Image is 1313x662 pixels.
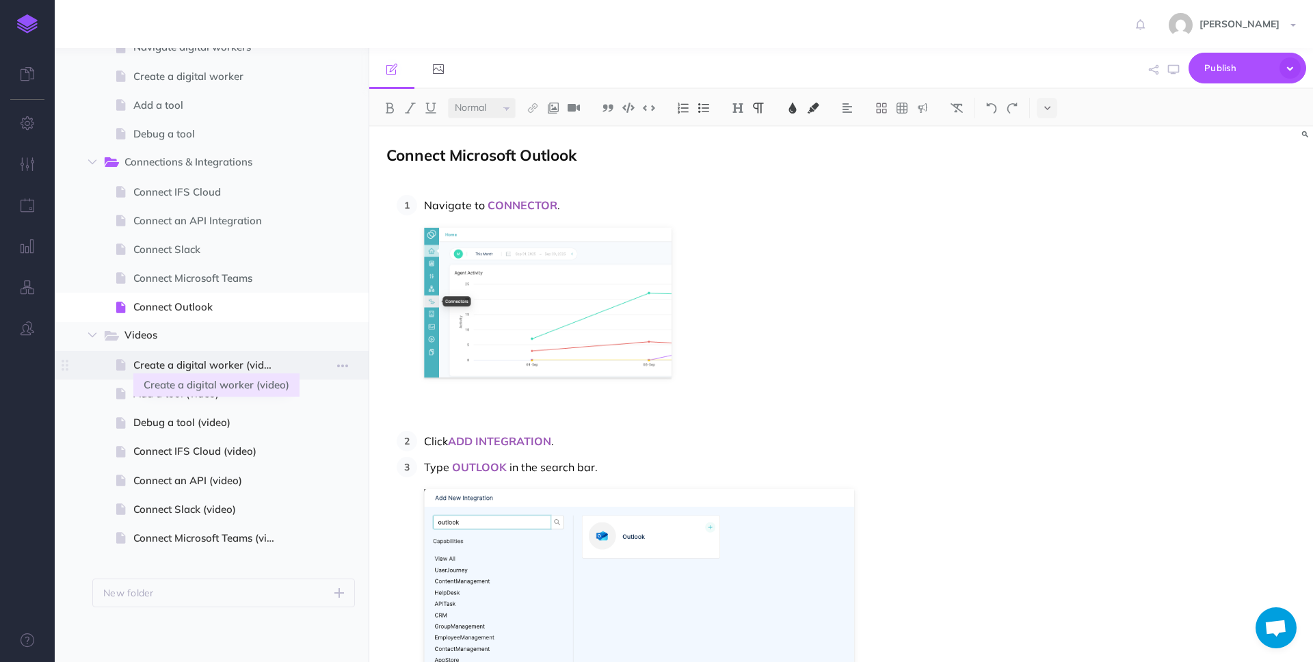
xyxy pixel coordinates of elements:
div: Open chat [1256,607,1297,648]
img: HnPQs3CgGMRsDvLJWydl.png [424,228,672,378]
span: . [551,434,554,448]
img: Clear styles button [951,103,963,114]
img: logo-mark.svg [17,14,38,34]
span: Connect Slack [133,241,287,258]
img: Code block button [622,103,635,113]
img: Italic button [404,103,416,114]
img: Redo [1006,103,1018,114]
span: OUTLOOK [452,460,507,474]
span: [PERSON_NAME] [1193,18,1286,30]
span: Connect IFS Cloud [133,184,287,200]
span: Connect Microsoft Teams (video) [133,530,287,546]
img: Callout dropdown menu button [916,103,929,114]
span: Connect Slack (video) [133,501,287,518]
span: Connections & Integrations [124,154,266,172]
img: Create table button [896,103,908,114]
img: 58e60416af45c89b35c9d831f570759b.jpg [1169,13,1193,37]
img: Paragraph button [752,103,765,114]
span: Debug a tool [133,126,287,142]
p: New folder [103,585,154,600]
span: Videos [124,327,266,345]
span: Debug a tool (video) [133,414,287,431]
img: Text background color button [807,103,819,114]
img: Link button [527,103,539,114]
button: New folder [92,579,355,607]
img: Ordered list button [677,103,689,114]
img: Add video button [568,103,580,114]
img: Inline code button [643,103,655,113]
img: Text color button [786,103,799,114]
span: in the search bar. [509,460,598,474]
button: Publish [1189,53,1306,83]
span: CONNECTOR [488,198,557,212]
span: ADD INTEGRATION [448,434,551,448]
span: Create a digital worker [133,68,287,85]
span: Create a digital worker (video) [133,357,287,373]
span: Connect Microsoft Teams [133,270,287,287]
img: Bold button [384,103,396,114]
img: Blockquote button [602,103,614,114]
span: Click [424,434,448,448]
span: Publish [1204,57,1273,79]
img: Unordered list button [698,103,710,114]
span: Connect an API Integration [133,213,287,229]
span: . [557,198,560,212]
span: Navigate to [424,198,485,212]
span: Add a tool [133,97,287,114]
img: Underline button [425,103,437,114]
img: Headings dropdown button [732,103,744,114]
img: Alignment dropdown menu button [841,103,853,114]
span: Connect an API (video) [133,473,287,489]
span: Connect Outlook [133,299,287,315]
img: Add image button [547,103,559,114]
span: Connect IFS Cloud (video) [133,443,287,460]
img: Undo [985,103,998,114]
span: Connect Microsoft Outlook [386,145,576,165]
span: Type [424,460,449,474]
span: Add a tool (video) [133,386,287,402]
